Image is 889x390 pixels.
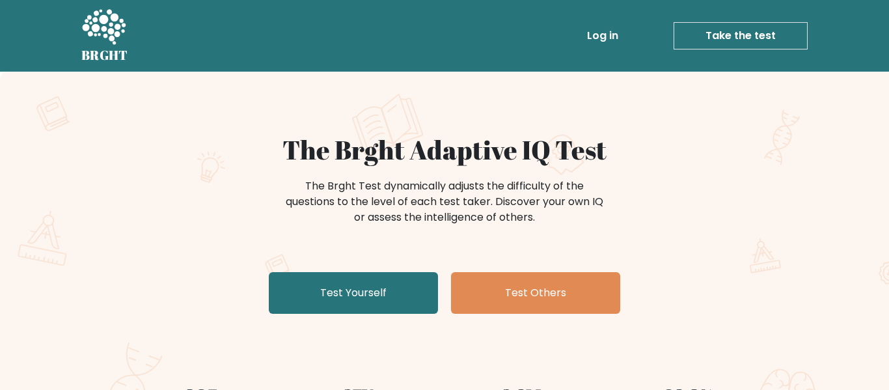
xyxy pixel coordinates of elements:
[81,48,128,63] h5: BRGHT
[674,22,808,49] a: Take the test
[451,272,620,314] a: Test Others
[127,134,762,165] h1: The Brght Adaptive IQ Test
[282,178,607,225] div: The Brght Test dynamically adjusts the difficulty of the questions to the level of each test take...
[269,272,438,314] a: Test Yourself
[81,5,128,66] a: BRGHT
[582,23,623,49] a: Log in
